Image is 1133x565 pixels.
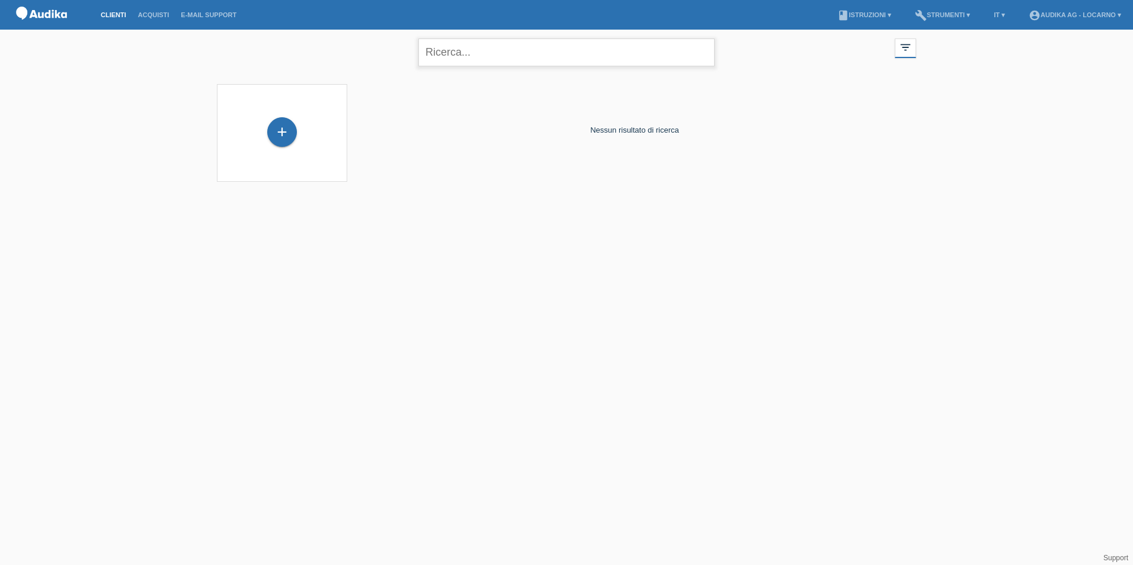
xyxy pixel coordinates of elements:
i: build [915,9,927,21]
div: Registrare cliente [268,122,296,142]
a: POS — MF Group [12,23,71,32]
a: E-mail Support [175,11,242,18]
a: account_circleAudika AG - Locarno ▾ [1023,11,1127,18]
a: Acquisti [132,11,175,18]
div: Nessun risultato di ricerca [353,78,916,182]
a: IT ▾ [988,11,1011,18]
a: Support [1103,554,1128,562]
i: filter_list [899,41,912,54]
i: book [837,9,849,21]
a: bookIstruzioni ▾ [831,11,897,18]
i: account_circle [1029,9,1041,21]
a: Clienti [95,11,132,18]
a: buildStrumenti ▾ [909,11,976,18]
input: Ricerca... [418,38,715,66]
